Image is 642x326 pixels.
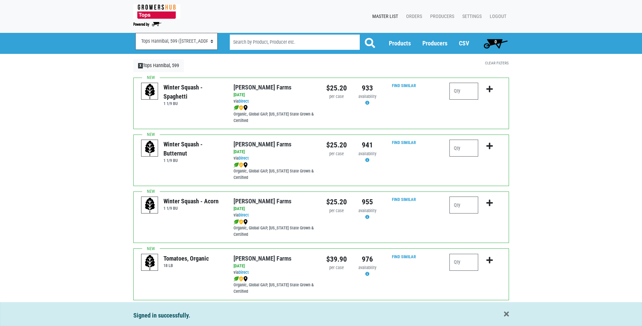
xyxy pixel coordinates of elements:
[485,61,509,65] a: Clear Filters
[234,206,316,212] div: [DATE]
[133,4,180,19] img: 279edf242af8f9d49a69d9d2afa010fb.png
[163,206,219,211] h6: 1 1/9 BU
[234,162,239,168] img: leaf-e5c59151409436ccce96b2ca1b28e03c.png
[234,84,291,91] a: [PERSON_NAME] Farms
[163,263,209,268] h6: 18 LB
[457,10,484,23] a: Settings
[389,40,411,47] a: Products
[141,197,158,214] img: placeholder-variety-43d6402dacf2d531de610a020419775a.svg
[326,83,347,94] div: $25.20
[239,276,243,282] img: safety-e55c860ca8c00a9c171001a62a92dabd.png
[401,10,425,23] a: Orders
[234,105,239,110] img: leaf-e5c59151409436ccce96b2ca1b28e03c.png
[133,59,184,72] a: XTops Hannibal, 599
[239,219,243,225] img: safety-e55c860ca8c00a9c171001a62a92dabd.png
[449,197,478,213] input: Qty
[163,197,219,206] div: Winter Squash - Acorn
[234,149,316,155] div: [DATE]
[392,83,416,88] a: Find Similar
[459,40,469,47] a: CSV
[422,40,447,47] a: Producers
[234,98,316,105] div: via
[357,94,378,106] div: Availability may be subject to change.
[326,197,347,207] div: $25.20
[239,212,249,218] a: Direct
[392,254,416,259] a: Find Similar
[234,212,316,219] div: via
[357,151,378,164] div: Availability may be subject to change.
[326,254,347,265] div: $39.90
[392,140,416,145] a: Find Similar
[234,162,316,181] div: Organic, Global GAP, [US_STATE] State Grown & Certified
[243,105,248,110] img: map_marker-0e94453035b3232a4d21701695807de9.png
[239,270,249,275] a: Direct
[358,208,376,213] span: availability
[234,219,239,225] img: leaf-e5c59151409436ccce96b2ca1b28e03c.png
[326,151,347,157] div: per case
[481,37,511,50] a: 0
[425,10,457,23] a: Producers
[133,311,509,320] div: Signed in successfully.
[141,83,158,100] img: placeholder-variety-43d6402dacf2d531de610a020419775a.svg
[243,219,248,225] img: map_marker-0e94453035b3232a4d21701695807de9.png
[326,140,347,150] div: $25.20
[357,197,378,207] div: 955
[141,140,158,157] img: placeholder-variety-43d6402dacf2d531de610a020419775a.svg
[357,265,378,278] div: Availability may be subject to change.
[163,140,223,158] div: Winter Squash - Butternut
[234,105,316,124] div: Organic, Global GAP, [US_STATE] State Grown & Certified
[484,10,509,23] a: Logout
[449,83,478,100] input: Qty
[234,155,316,162] div: via
[239,156,249,161] a: Direct
[163,158,223,163] h6: 1 1/9 BU
[357,254,378,265] div: 976
[357,83,378,94] div: 933
[234,92,316,98] div: [DATE]
[358,94,376,99] span: availability
[141,254,158,271] img: placeholder-variety-43d6402dacf2d531de610a020419775a.svg
[449,140,478,157] input: Qty
[449,254,478,271] input: Qty
[234,198,291,205] a: [PERSON_NAME] Farms
[234,276,316,295] div: Organic, Global GAP, [US_STATE] State Grown & Certified
[163,83,223,101] div: Winter Squash - Spaghetti
[133,22,161,27] img: Powered by Big Wheelbarrow
[163,101,223,106] h6: 1 1/9 BU
[358,265,376,270] span: availability
[326,94,347,100] div: per case
[234,141,291,148] a: [PERSON_NAME] Farms
[230,35,360,50] input: Search by Product, Producer etc.
[234,255,291,262] a: [PERSON_NAME] Farms
[358,151,376,156] span: availability
[138,63,143,68] span: X
[494,39,497,44] span: 0
[239,99,249,104] a: Direct
[243,276,248,282] img: map_marker-0e94453035b3232a4d21701695807de9.png
[326,208,347,214] div: per case
[357,140,378,150] div: 941
[392,197,416,202] a: Find Similar
[234,276,239,282] img: leaf-e5c59151409436ccce96b2ca1b28e03c.png
[367,10,401,23] a: Master List
[234,263,316,269] div: [DATE]
[243,162,248,168] img: map_marker-0e94453035b3232a4d21701695807de9.png
[239,105,243,110] img: safety-e55c860ca8c00a9c171001a62a92dabd.png
[234,219,316,238] div: Organic, Global GAP, [US_STATE] State Grown & Certified
[326,265,347,271] div: per case
[357,208,378,221] div: Availability may be subject to change.
[163,254,209,263] div: Tomatoes, Organic
[234,269,316,276] div: via
[239,162,243,168] img: safety-e55c860ca8c00a9c171001a62a92dabd.png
